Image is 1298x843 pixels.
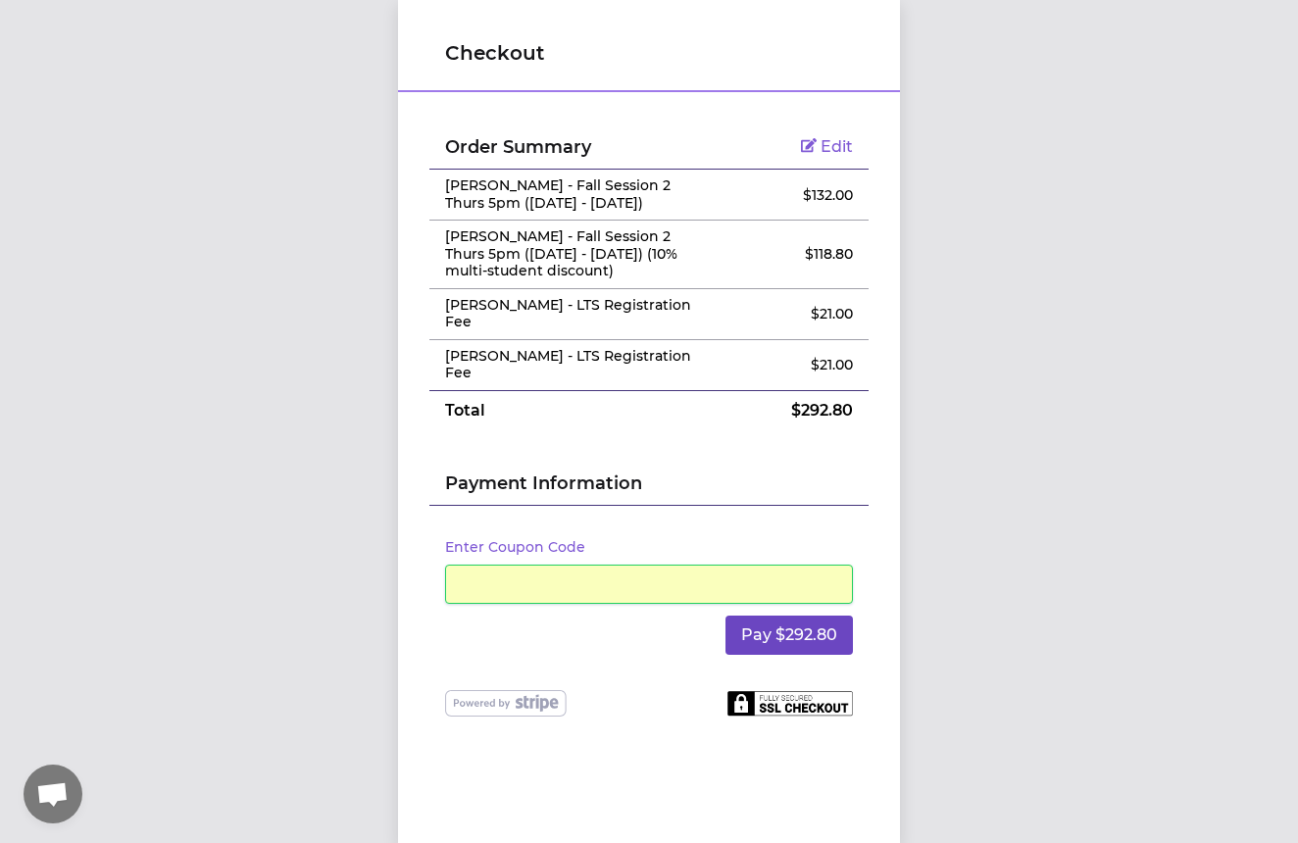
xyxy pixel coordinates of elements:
[725,616,853,655] button: Pay $292.80
[738,399,853,422] p: $ 292.80
[445,297,707,331] p: [PERSON_NAME] - LTS Registration Fee
[445,177,707,212] p: [PERSON_NAME] - Fall Session 2 Thurs 5pm ([DATE] - [DATE])
[24,765,82,823] div: Open chat
[821,137,853,156] span: Edit
[458,574,840,593] iframe: Secure card payment input frame
[738,185,853,205] p: $ 132.00
[445,348,707,382] p: [PERSON_NAME] - LTS Registration Fee
[738,244,853,264] p: $ 118.80
[445,470,853,505] h2: Payment Information
[727,690,853,716] img: Fully secured SSL checkout
[445,133,707,161] h2: Order Summary
[429,390,723,430] td: Total
[445,537,585,557] button: Enter Coupon Code
[738,304,853,323] p: $ 21.00
[738,355,853,374] p: $ 21.00
[445,39,853,67] h1: Checkout
[445,228,707,280] p: [PERSON_NAME] - Fall Session 2 Thurs 5pm ([DATE] - [DATE]) (10% multi-student discount)
[801,137,853,156] a: Edit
